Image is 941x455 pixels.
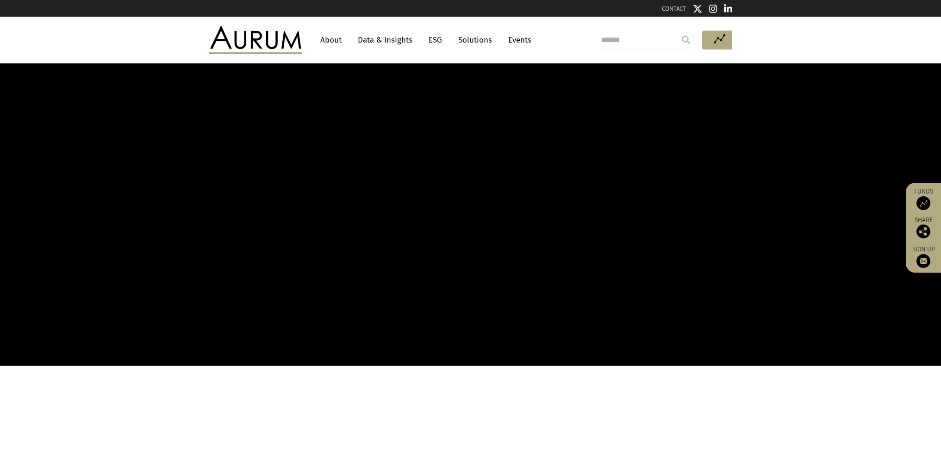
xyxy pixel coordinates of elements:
[910,217,936,238] div: Share
[724,4,732,13] img: Linkedin icon
[677,31,695,49] input: Submit
[709,4,717,13] img: Instagram icon
[504,31,531,49] a: Events
[424,31,447,49] a: ESG
[916,196,930,210] img: Access Funds
[693,4,702,13] img: Twitter icon
[662,5,686,12] a: CONTACT
[916,254,930,268] img: Sign up to our newsletter
[353,31,417,49] a: Data & Insights
[454,31,497,49] a: Solutions
[910,245,936,268] a: Sign up
[916,224,930,238] img: Share this post
[209,26,302,54] img: Aurum
[910,187,936,210] a: Funds
[316,31,346,49] a: About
